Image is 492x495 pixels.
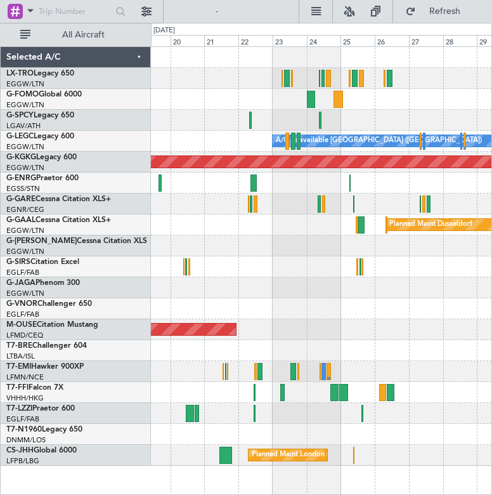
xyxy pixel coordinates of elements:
a: EGGW/LTN [6,163,44,173]
button: All Aircraft [14,25,138,45]
span: T7-BRE [6,342,32,350]
span: G-LEGC [6,133,34,140]
a: G-[PERSON_NAME]Cessna Citation XLS [6,237,147,245]
div: 19 [136,35,171,46]
a: EGLF/FAB [6,310,39,319]
button: Refresh [399,1,476,22]
span: G-KGKG [6,154,36,161]
span: T7-LZZI [6,405,32,412]
a: LFMN/NCE [6,373,44,382]
a: T7-BREChallenger 604 [6,342,87,350]
div: 20 [171,35,205,46]
div: [DATE] [153,25,175,36]
div: 26 [375,35,409,46]
a: EGNR/CEG [6,205,44,214]
a: LFMD/CEQ [6,331,43,340]
div: Planned Maint Dusseldorf [389,215,472,234]
a: EGSS/STN [6,184,40,194]
a: LFPB/LBG [6,456,39,466]
a: T7-N1960Legacy 650 [6,426,82,433]
a: LTBA/ISL [6,352,35,361]
a: G-ENRGPraetor 600 [6,175,79,182]
a: G-GAALCessna Citation XLS+ [6,216,111,224]
span: T7-N1960 [6,426,42,433]
a: G-SIRSCitation Excel [6,258,79,266]
a: G-VNORChallenger 650 [6,300,92,308]
span: T7-FFI [6,384,29,392]
a: G-SPCYLegacy 650 [6,112,74,119]
div: 28 [443,35,477,46]
span: G-GARE [6,195,36,203]
span: CS-JHH [6,447,34,454]
span: G-ENRG [6,175,36,182]
span: T7-EMI [6,363,31,371]
span: G-[PERSON_NAME] [6,237,77,245]
span: LX-TRO [6,70,34,77]
span: G-VNOR [6,300,37,308]
div: 23 [273,35,307,46]
a: EGGW/LTN [6,226,44,235]
a: EGGW/LTN [6,100,44,110]
a: EGGW/LTN [6,247,44,256]
div: 25 [340,35,375,46]
a: G-KGKGLegacy 600 [6,154,77,161]
a: DNMM/LOS [6,435,46,445]
a: LGAV/ATH [6,121,41,131]
div: 22 [238,35,273,46]
div: Planned Maint London ([GEOGRAPHIC_DATA]) [252,445,403,465]
span: G-GAAL [6,216,36,224]
a: G-LEGCLegacy 600 [6,133,74,140]
div: 21 [204,35,238,46]
span: G-JAGA [6,279,36,287]
a: EGGW/LTN [6,142,44,152]
div: 24 [307,35,341,46]
a: CS-JHHGlobal 6000 [6,447,77,454]
span: G-SIRS [6,258,30,266]
span: G-FOMO [6,91,39,98]
span: All Aircraft [33,30,134,39]
div: A/C Unavailable [GEOGRAPHIC_DATA] ([GEOGRAPHIC_DATA]) [276,131,482,150]
a: T7-LZZIPraetor 600 [6,405,75,412]
a: EGLF/FAB [6,414,39,424]
a: EGGW/LTN [6,79,44,89]
a: G-FOMOGlobal 6000 [6,91,82,98]
a: EGGW/LTN [6,289,44,298]
a: G-JAGAPhenom 300 [6,279,80,287]
a: LX-TROLegacy 650 [6,70,74,77]
a: VHHH/HKG [6,393,44,403]
a: G-GARECessna Citation XLS+ [6,195,111,203]
div: 27 [409,35,443,46]
span: G-SPCY [6,112,34,119]
a: T7-EMIHawker 900XP [6,363,84,371]
span: M-OUSE [6,321,37,329]
a: T7-FFIFalcon 7X [6,384,63,392]
span: Refresh [418,7,472,16]
a: M-OUSECitation Mustang [6,321,98,329]
a: EGLF/FAB [6,268,39,277]
input: Trip Number [39,2,112,21]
